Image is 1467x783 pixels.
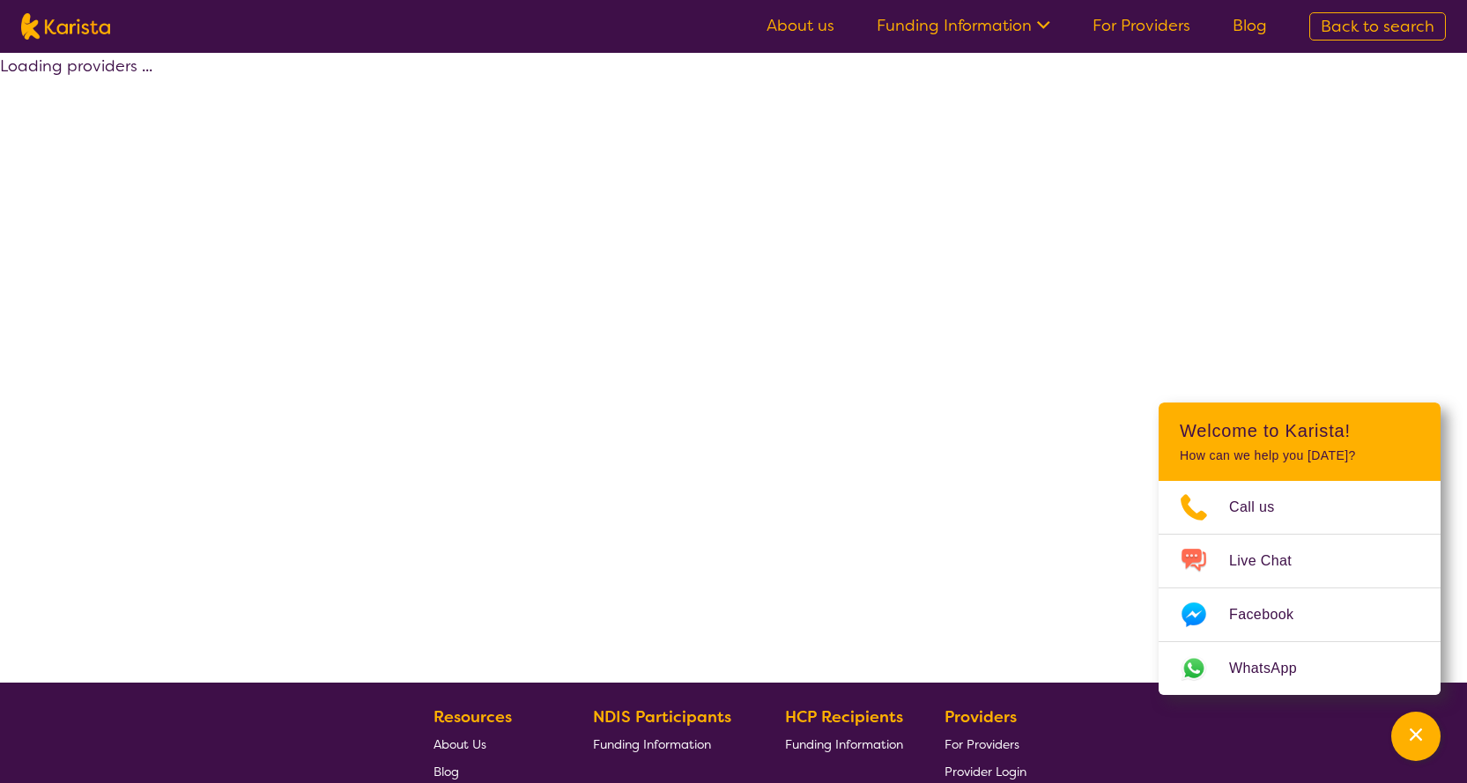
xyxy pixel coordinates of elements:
a: Funding Information [877,15,1050,36]
a: For Providers [1093,15,1190,36]
span: Blog [433,764,459,779]
a: Back to search [1309,12,1446,41]
a: Blog [1233,15,1267,36]
a: About Us [433,730,552,757]
span: Facebook [1229,602,1315,628]
h2: Welcome to Karista! [1180,420,1419,441]
button: Channel Menu [1391,712,1441,761]
span: WhatsApp [1229,655,1318,682]
a: Funding Information [593,730,745,757]
span: Call us [1229,494,1296,521]
span: About Us [433,736,486,752]
div: Channel Menu [1159,403,1441,695]
span: Back to search [1321,16,1434,37]
a: Funding Information [785,730,903,757]
a: Web link opens in a new tab. [1159,642,1441,695]
span: Provider Login [945,764,1026,779]
span: Funding Information [593,736,711,752]
span: Live Chat [1229,548,1313,574]
p: How can we help you [DATE]? [1180,448,1419,463]
a: About us [767,15,834,36]
a: For Providers [945,730,1026,757]
b: NDIS Participants [593,706,731,728]
img: Karista logo [21,13,110,40]
b: HCP Recipients [785,706,903,728]
b: Resources [433,706,512,728]
span: Funding Information [785,736,903,752]
b: Providers [945,706,1017,728]
ul: Choose channel [1159,481,1441,695]
span: For Providers [945,736,1019,752]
